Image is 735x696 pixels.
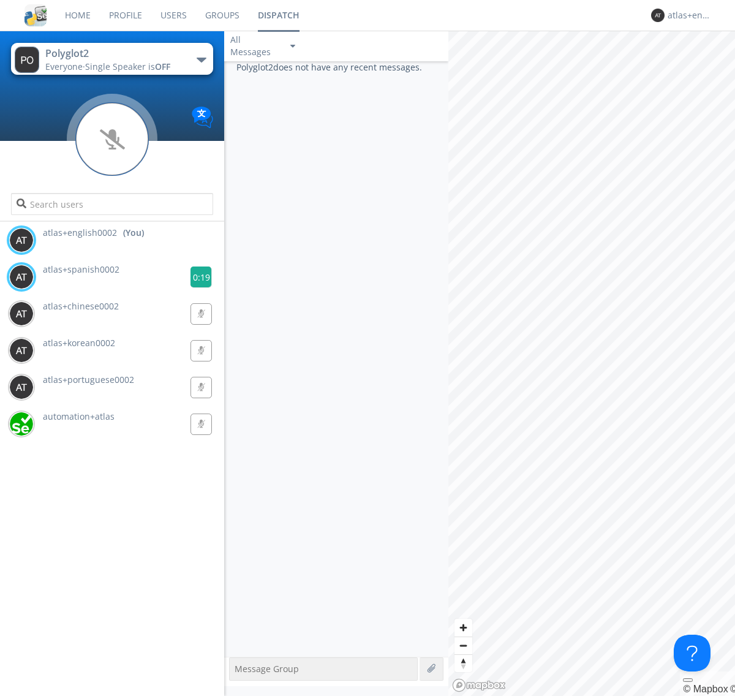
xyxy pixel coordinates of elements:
[651,9,665,22] img: 373638.png
[224,61,448,657] div: Polyglot2 does not have any recent messages.
[11,43,213,75] button: Polyglot2Everyone·Single Speaker isOFF
[9,338,34,363] img: 373638.png
[454,637,472,654] span: Zoom out
[24,4,47,26] img: cddb5a64eb264b2086981ab96f4c1ba7
[85,61,170,72] span: Single Speaker is
[11,193,213,215] input: Search users
[454,619,472,637] button: Zoom in
[9,228,34,252] img: 373638.png
[123,227,144,239] div: (You)
[9,412,34,436] img: d2d01cd9b4174d08988066c6d424eccd
[668,9,714,21] div: atlas+english0002
[9,301,34,326] img: 373638.png
[452,678,506,692] a: Mapbox logo
[43,337,115,349] span: atlas+korean0002
[674,635,710,671] iframe: Toggle Customer Support
[192,107,213,128] img: Translation enabled
[683,684,728,694] a: Mapbox
[454,637,472,654] button: Zoom out
[230,34,279,58] div: All Messages
[43,263,119,275] span: atlas+spanish0002
[454,654,472,672] button: Reset bearing to north
[683,678,693,682] button: Toggle attribution
[45,61,183,73] div: Everyone ·
[45,47,183,61] div: Polyglot2
[43,227,117,239] span: atlas+english0002
[290,45,295,48] img: caret-down-sm.svg
[155,61,170,72] span: OFF
[43,300,119,312] span: atlas+chinese0002
[43,410,115,422] span: automation+atlas
[9,265,34,289] img: 373638.png
[454,655,472,672] span: Reset bearing to north
[15,47,39,73] img: 373638.png
[43,374,134,385] span: atlas+portuguese0002
[9,375,34,399] img: 373638.png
